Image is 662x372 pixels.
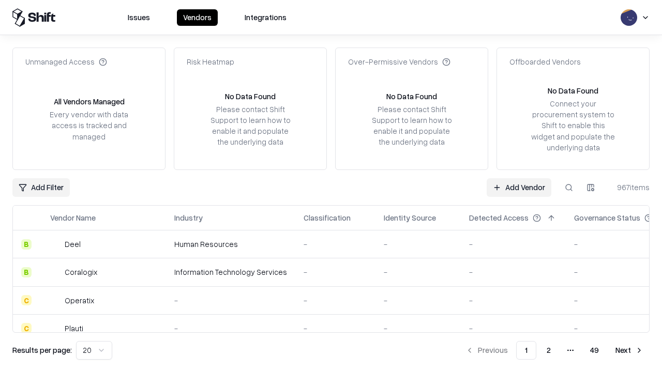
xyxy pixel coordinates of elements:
[608,182,650,193] div: 967 items
[50,239,61,250] img: Deel
[530,98,616,153] div: Connect your procurement system to Shift to enable this widget and populate the underlying data
[348,56,450,67] div: Over-Permissive Vendors
[386,91,437,102] div: No Data Found
[304,267,367,277] div: -
[304,239,367,250] div: -
[509,56,581,67] div: Offboarded Vendors
[65,239,81,250] div: Deel
[459,341,650,360] nav: pagination
[65,323,83,334] div: Plauti
[384,212,436,223] div: Identity Source
[384,239,453,250] div: -
[12,345,72,355] p: Results per page:
[65,295,94,306] div: Operatix
[50,267,61,277] img: Coralogix
[487,178,551,197] a: Add Vendor
[25,56,107,67] div: Unmanaged Access
[21,267,32,277] div: B
[609,341,650,360] button: Next
[65,267,97,277] div: Coralogix
[46,109,132,142] div: Every vendor with data access is tracked and managed
[384,323,453,334] div: -
[384,267,453,277] div: -
[50,212,96,223] div: Vendor Name
[304,212,351,223] div: Classification
[54,96,125,107] div: All Vendors Managed
[50,323,61,333] img: Plauti
[304,323,367,334] div: -
[469,267,558,277] div: -
[122,9,156,26] button: Issues
[21,323,32,333] div: C
[469,239,558,250] div: -
[50,295,61,305] img: Operatix
[238,9,293,26] button: Integrations
[174,267,287,277] div: Information Technology Services
[187,56,234,67] div: Risk Heatmap
[384,295,453,306] div: -
[174,239,287,250] div: Human Resources
[369,104,455,148] div: Please contact Shift Support to learn how to enable it and populate the underlying data
[12,178,70,197] button: Add Filter
[174,295,287,306] div: -
[582,341,607,360] button: 49
[574,212,640,223] div: Governance Status
[469,323,558,334] div: -
[174,323,287,334] div: -
[21,239,32,250] div: B
[469,212,529,223] div: Detected Access
[207,104,293,148] div: Please contact Shift Support to learn how to enable it and populate the underlying data
[177,9,218,26] button: Vendors
[225,91,276,102] div: No Data Found
[548,85,598,96] div: No Data Found
[538,341,559,360] button: 2
[304,295,367,306] div: -
[469,295,558,306] div: -
[21,295,32,305] div: C
[174,212,203,223] div: Industry
[516,341,536,360] button: 1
